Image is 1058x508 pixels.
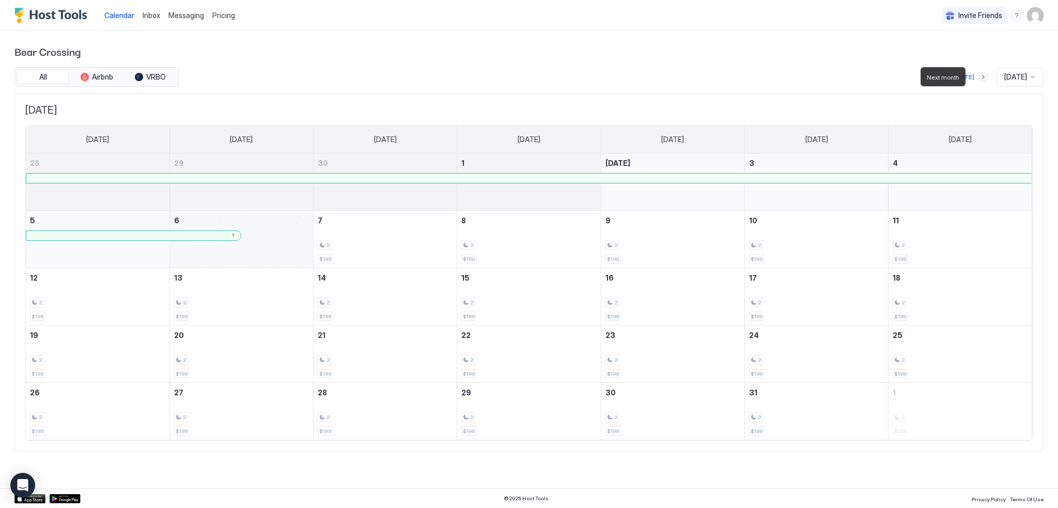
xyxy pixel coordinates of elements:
span: $199 [32,371,43,377]
td: October 4, 2025 [889,153,1032,211]
td: October 16, 2025 [601,268,744,326]
a: October 28, 2025 [314,383,457,402]
span: Airbnb [92,72,113,82]
a: Tuesday [364,126,407,153]
a: Wednesday [507,126,551,153]
span: 19 [30,331,38,340]
span: 12 [30,273,38,282]
td: September 28, 2025 [26,153,169,211]
td: October 3, 2025 [744,153,888,211]
span: $199 [607,256,619,263]
button: VRBO [125,70,176,84]
span: 28 [318,388,327,397]
td: October 5, 2025 [26,211,169,268]
span: 2 [39,414,42,421]
td: October 10, 2025 [744,211,888,268]
td: October 1, 2025 [457,153,601,211]
span: [DATE] [661,135,684,144]
span: 2 [901,242,905,249]
td: October 31, 2025 [744,383,888,440]
span: [DATE] [25,104,1033,117]
span: 4 [893,159,898,167]
td: October 23, 2025 [601,326,744,383]
a: Inbox [143,10,160,21]
span: 2 [39,299,42,306]
span: 2 [326,299,330,306]
div: User profile [1027,7,1044,24]
a: Privacy Policy [972,493,1006,504]
a: Host Tools Logo [14,8,92,23]
a: November 1, 2025 [889,383,1032,402]
span: $199 [751,371,763,377]
a: October 2, 2025 [601,153,744,173]
span: 2 [326,242,330,249]
span: $199 [463,256,475,263]
a: October 26, 2025 [26,383,169,402]
td: October 30, 2025 [601,383,744,440]
a: September 30, 2025 [314,153,457,173]
span: Bear Crossing [14,43,1044,59]
span: 1 [893,388,896,397]
a: October 8, 2025 [457,211,600,230]
span: All [39,72,47,82]
span: 26 [30,388,40,397]
span: Next month [927,73,959,81]
span: $199 [32,313,43,320]
span: [DATE] [518,135,540,144]
span: $199 [463,371,475,377]
span: 6 [174,216,179,225]
span: 1 [461,159,464,167]
span: $199 [894,256,906,263]
span: $199 [894,313,906,320]
a: October 15, 2025 [457,268,600,287]
td: October 7, 2025 [314,211,457,268]
a: October 11, 2025 [889,211,1032,230]
span: 2 [183,414,186,421]
a: October 14, 2025 [314,268,457,287]
a: App Store [14,494,45,503]
span: 30 [605,388,616,397]
td: October 19, 2025 [26,326,169,383]
span: 2 [614,414,617,421]
span: 2 [183,357,186,363]
td: October 9, 2025 [601,211,744,268]
span: 2 [470,242,473,249]
span: 27 [174,388,183,397]
span: Privacy Policy [972,496,1006,502]
a: September 28, 2025 [26,153,169,173]
span: 9 [605,216,611,225]
td: October 21, 2025 [314,326,457,383]
div: menu [1010,9,1023,22]
span: 20 [174,331,184,340]
span: 25 [893,331,903,340]
span: Calendar [104,11,134,20]
span: 2 [470,299,473,306]
a: Messaging [168,10,204,21]
button: Next month [978,72,988,82]
span: 3 [749,159,754,167]
span: 22 [461,331,471,340]
td: October 27, 2025 [169,383,313,440]
span: 28 [30,159,39,167]
span: 2 [614,299,617,306]
span: 29 [174,159,184,167]
span: 2 [758,414,761,421]
td: October 20, 2025 [169,326,313,383]
a: October 18, 2025 [889,268,1032,287]
td: October 22, 2025 [457,326,601,383]
span: 2 [326,357,330,363]
a: October 16, 2025 [601,268,744,287]
a: October 23, 2025 [601,326,744,345]
a: October 3, 2025 [745,153,888,173]
td: September 30, 2025 [314,153,457,211]
span: $199 [32,428,43,435]
td: October 13, 2025 [169,268,313,326]
span: 15 [461,273,470,282]
span: Messaging [168,11,204,20]
a: October 27, 2025 [170,383,313,402]
a: October 13, 2025 [170,268,313,287]
td: October 12, 2025 [26,268,169,326]
span: 2 [901,357,905,363]
a: October 6, 2025 [170,211,313,230]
